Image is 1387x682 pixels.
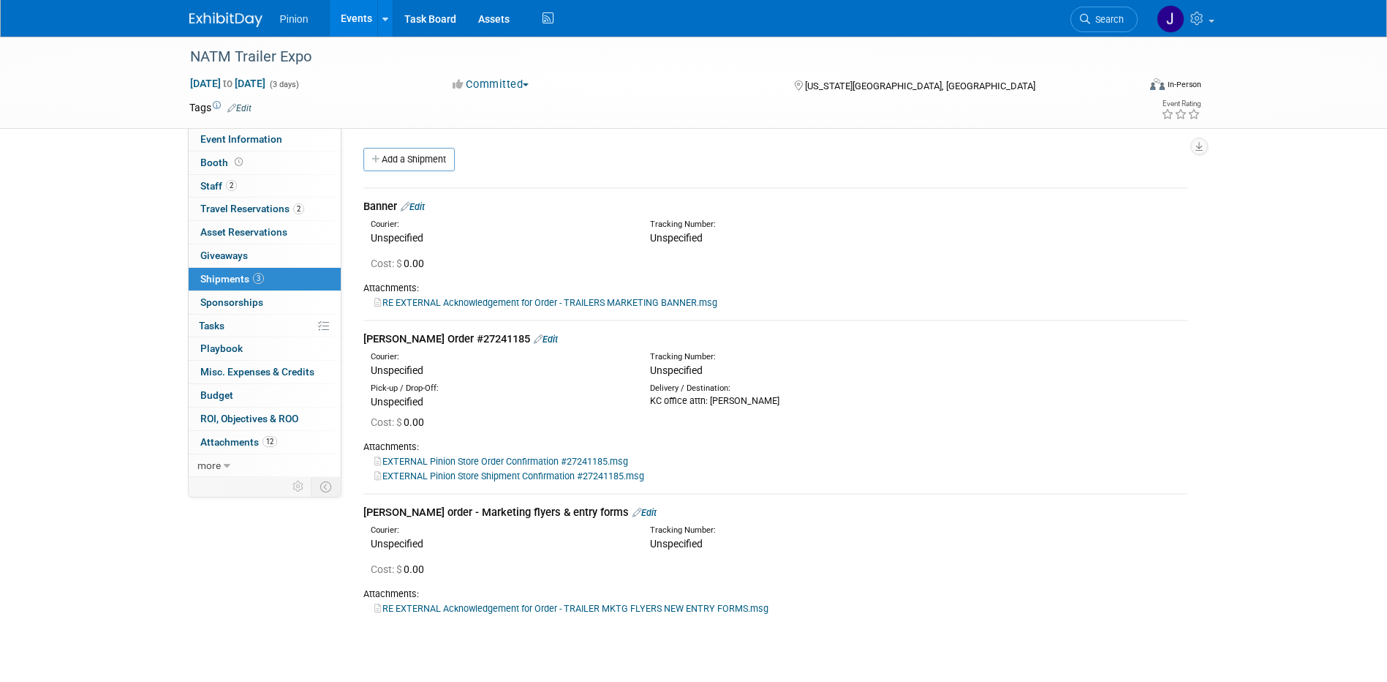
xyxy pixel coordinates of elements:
[189,198,341,220] a: Travel Reservations2
[189,337,341,360] a: Playbook
[189,12,262,27] img: ExhibitDay
[447,77,534,92] button: Committed
[189,77,266,90] span: [DATE] [DATE]
[401,201,425,212] a: Edit
[650,232,703,244] span: Unspecified
[185,44,1116,70] div: NATM Trailer Expo
[189,175,341,198] a: Staff2
[650,364,703,376] span: Unspecified
[221,78,235,89] span: to
[1150,78,1165,90] img: Format-Inperson.png
[371,219,628,231] div: Courier:
[200,436,277,448] span: Attachments
[650,538,703,550] span: Unspecified
[189,128,341,151] a: Event Information
[189,151,341,174] a: Booth
[227,103,252,113] a: Edit
[805,80,1035,91] span: [US_STATE][GEOGRAPHIC_DATA], [GEOGRAPHIC_DATA]
[650,383,907,394] div: Delivery / Destination:
[371,416,430,428] span: 0.00
[253,273,264,284] span: 3
[371,351,628,363] div: Courier:
[200,273,264,285] span: Shipments
[189,221,341,244] a: Asset Reservations
[650,525,978,536] div: Tracking Number:
[1051,76,1202,98] div: Event Format
[374,456,628,467] a: EXTERNAL Pinion Store Order Confirmation #27241185.msg
[371,525,628,536] div: Courier:
[200,157,246,168] span: Booth
[632,507,657,518] a: Edit
[1070,7,1138,32] a: Search
[363,331,1187,347] div: [PERSON_NAME] Order #27241185
[286,477,311,496] td: Personalize Event Tab Strip
[650,351,978,363] div: Tracking Number:
[293,203,304,214] span: 2
[189,291,341,314] a: Sponsorships
[1161,100,1201,108] div: Event Rating
[189,454,341,477] a: more
[363,282,1187,295] div: Attachments:
[200,366,314,378] span: Misc. Expenses & Credits
[371,258,430,269] span: 0.00
[189,244,341,267] a: Giveaways
[200,203,304,214] span: Travel Reservations
[371,258,404,269] span: Cost: $
[374,603,768,614] a: RE EXTERNAL Acknowledgement for Order - TRAILER MKTG FLYERS NEW ENTRY FORMS.msg
[200,413,298,424] span: ROI, Objectives & ROO
[189,268,341,291] a: Shipments3
[371,383,628,394] div: Pick-up / Drop-Off:
[371,363,628,378] div: Unspecified
[371,231,628,245] div: Unspecified
[374,297,717,308] a: RE EXTERNAL Acknowledgement for Order - TRAILERS MARKETING BANNER.msg
[200,180,237,192] span: Staff
[1090,14,1124,25] span: Search
[200,296,263,308] span: Sponsorships
[189,431,341,454] a: Attachments12
[371,536,628,551] div: Unspecified
[363,148,455,171] a: Add a Shipment
[268,80,299,89] span: (3 days)
[363,505,1187,520] div: [PERSON_NAME] order - Marketing flyers & entry forms
[200,342,243,354] span: Playbook
[189,361,341,383] a: Misc. Expenses & Credits
[280,13,309,25] span: Pinion
[200,389,233,401] span: Budget
[534,334,558,345] a: Edit
[189,408,341,430] a: ROI, Objectives & ROO
[363,588,1187,601] div: Attachments:
[311,477,341,496] td: Toggle Event Tabs
[371,563,404,575] span: Cost: $
[1157,5,1184,33] img: Jennifer Plumisto
[371,563,430,575] span: 0.00
[197,460,221,471] span: more
[371,396,423,408] span: Unspecified
[374,471,644,481] a: EXTERNAL Pinion Store Shipment Confirmation #27241185.msg
[226,180,237,191] span: 2
[200,250,248,261] span: Giveaways
[189,100,252,115] td: Tags
[1167,79,1201,90] div: In-Person
[363,441,1187,454] div: Attachments:
[200,133,282,145] span: Event Information
[199,320,224,331] span: Tasks
[189,315,341,337] a: Tasks
[650,219,978,231] div: Tracking Number:
[371,416,404,428] span: Cost: $
[200,226,287,238] span: Asset Reservations
[262,436,277,447] span: 12
[189,384,341,407] a: Budget
[232,157,246,168] span: Booth not reserved yet
[650,394,907,408] div: KC office attn: [PERSON_NAME]
[363,199,1187,214] div: Banner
